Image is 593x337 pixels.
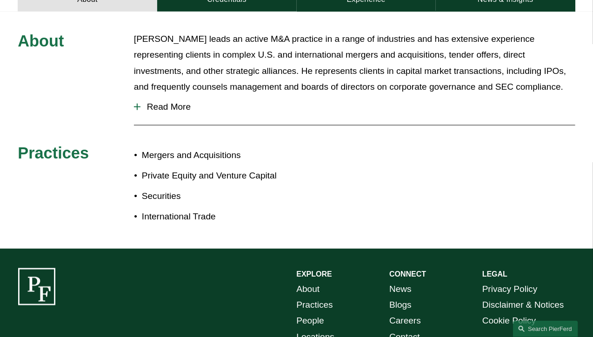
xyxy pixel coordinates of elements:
[142,188,297,204] p: Securities
[389,313,421,329] a: Careers
[134,31,575,95] p: [PERSON_NAME] leads an active M&A practice in a range of industries and has extensive experience ...
[513,321,578,337] a: Search this site
[389,282,412,297] a: News
[297,282,320,297] a: About
[134,95,575,119] button: Read More
[18,32,64,50] span: About
[482,297,564,313] a: Disclaimer & Notices
[142,209,297,225] p: International Trade
[297,313,324,329] a: People
[389,297,412,313] a: Blogs
[297,297,333,313] a: Practices
[142,147,297,163] p: Mergers and Acquisitions
[142,168,297,184] p: Private Equity and Venture Capital
[140,102,575,112] span: Read More
[482,313,536,329] a: Cookie Policy
[482,271,507,278] strong: LEGAL
[18,144,89,162] span: Practices
[297,271,332,278] strong: EXPLORE
[482,282,538,297] a: Privacy Policy
[389,271,426,278] strong: CONNECT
